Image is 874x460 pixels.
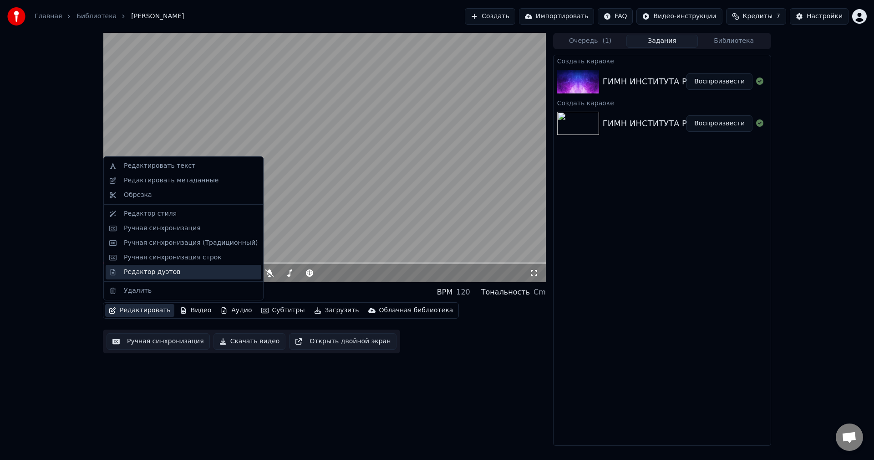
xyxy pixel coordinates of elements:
[554,55,771,66] div: Создать караоке
[836,424,863,451] div: Открытый чат
[124,209,177,218] div: Редактор стиля
[554,97,771,108] div: Создать караоке
[698,35,770,48] button: Библиотека
[107,333,210,350] button: Ручная синхронизация
[603,117,710,130] div: ГИМН ИНСТИТУТА РИСКА
[743,12,772,21] span: Кредиты
[456,287,470,298] div: 120
[176,304,215,317] button: Видео
[7,7,25,26] img: youka
[35,12,62,21] a: Главная
[217,304,255,317] button: Аудио
[636,8,722,25] button: Видео-инструкции
[124,268,180,277] div: Редактор дуэтов
[465,8,515,25] button: Создать
[686,115,752,132] button: Воспроизвести
[598,8,633,25] button: FAQ
[481,287,530,298] div: Тональность
[776,12,780,21] span: 7
[124,253,222,262] div: Ручная синхронизация строк
[519,8,595,25] button: Импортировать
[124,224,201,233] div: Ручная синхронизация
[379,306,453,315] div: Облачная библиотека
[603,75,710,88] div: ГИМН ИНСТИТУТА РИСКА
[124,161,195,171] div: Редактировать текст
[105,304,174,317] button: Редактировать
[554,35,626,48] button: Очередь
[726,8,786,25] button: Кредиты7
[790,8,849,25] button: Настройки
[686,73,752,90] button: Воспроизвести
[124,238,258,248] div: Ручная синхронизация (Традиционный)
[124,286,152,295] div: Удалить
[258,304,309,317] button: Субтитры
[602,36,611,46] span: ( 1 )
[289,333,396,350] button: Открыть двойной экран
[131,12,184,21] span: [PERSON_NAME]
[213,333,286,350] button: Скачать видео
[76,12,117,21] a: Библиотека
[124,176,218,185] div: Редактировать метаданные
[35,12,184,21] nav: breadcrumb
[807,12,843,21] div: Настройки
[124,191,152,200] div: Обрезка
[534,287,546,298] div: Cm
[103,286,178,299] div: [PERSON_NAME]
[437,287,452,298] div: BPM
[310,304,363,317] button: Загрузить
[626,35,698,48] button: Задания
